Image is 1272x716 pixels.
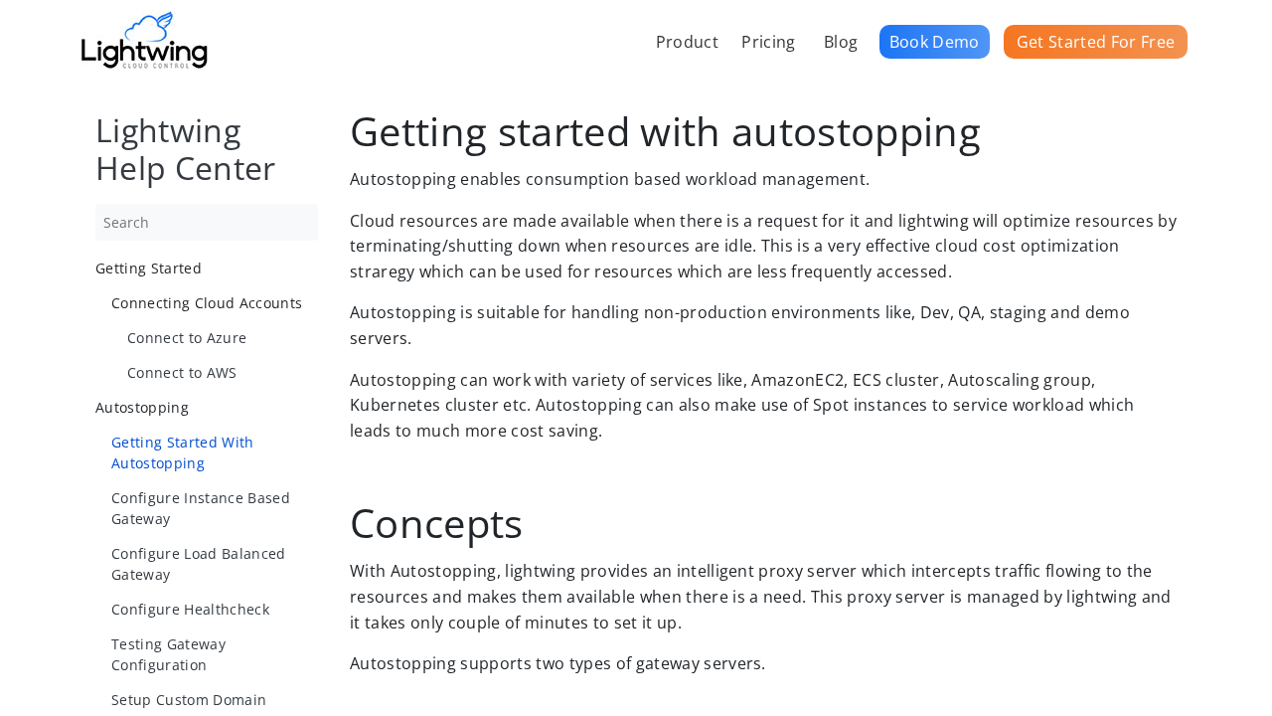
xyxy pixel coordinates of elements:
[350,300,1177,351] p: Autostopping is suitable for handling non-production environments like, Dev, QA, staging and demo...
[734,20,802,64] a: Pricing
[350,559,1177,635] p: With Autostopping, lightwing provides an intelligent proxy server which intercepts traffic flowin...
[111,689,318,710] a: Setup Custom Domain
[95,398,189,417] span: Autostopping
[350,111,1177,151] h1: Getting started with autostopping
[95,259,202,277] span: Getting Started
[1004,25,1188,59] a: Get Started For Free
[127,327,318,348] a: Connect to Azure
[95,108,276,189] a: Lightwing Help Center
[879,25,990,59] a: Book Demo
[350,209,1177,285] p: Cloud resources are made available when there is a request for it and lightwing will optimize res...
[350,167,1177,193] p: Autostopping enables consumption based workload management.
[111,487,318,529] a: Configure Instance Based Gateway
[350,503,1177,543] h1: Concepts
[649,20,725,64] a: Product
[111,432,318,473] a: Getting Started With Autostopping
[95,204,318,241] input: Search
[111,543,318,585] a: Configure Load Balanced Gateway
[127,362,318,383] a: Connect to AWS
[111,633,318,675] a: Testing Gateway Configuration
[817,20,865,64] a: Blog
[111,599,318,620] a: Configure Healthcheck
[350,651,1177,677] p: Autostopping supports two types of gateway servers.
[111,293,302,312] span: Connecting Cloud Accounts
[350,368,1177,445] p: Autostopping can work with variety of services like, AmazonEC2, ECS cluster, Autoscaling group, K...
